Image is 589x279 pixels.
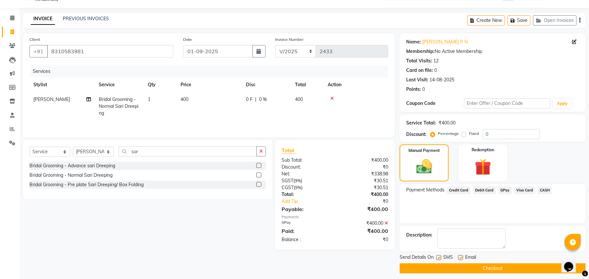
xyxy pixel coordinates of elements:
[508,15,530,25] button: Save
[408,148,440,154] label: Manual Payment
[447,187,471,194] span: Credit Card
[148,96,150,102] span: 1
[553,99,572,108] button: Apply
[406,39,421,45] div: Name:
[282,147,297,154] span: Total
[29,162,115,169] div: Bridal Grooming - Advance sari Dreeping
[400,263,586,273] button: Checkout
[30,65,393,77] div: Services
[472,147,494,153] label: Redemption
[277,191,335,198] div: Total:
[335,171,393,177] div: ₹338.98
[31,13,55,25] a: INVOICE
[291,77,324,92] th: Total
[406,187,444,193] span: Payment Methods
[277,157,335,164] div: Sub Total:
[99,96,138,116] span: Bridal Grooming - Normal Sari Dreeping
[277,205,335,213] div: Payable:
[443,254,453,262] span: SMS
[335,227,393,235] div: ₹400.00
[277,236,335,243] div: Balance :
[406,86,421,93] div: Points:
[533,15,577,25] button: Open Invoices
[406,100,464,107] div: Coupon Code
[95,77,144,92] th: Service
[422,86,425,93] div: 0
[335,191,393,198] div: ₹400.00
[275,37,304,42] label: Invoice Number
[335,184,393,191] div: ₹30.51
[335,205,393,213] div: ₹400.00
[464,98,550,108] input: Enter Offer / Coupon Code
[324,77,388,92] th: Action
[47,45,173,57] input: Search by Name/Mobile/Email/Code
[295,96,303,102] span: 400
[429,76,454,83] div: 14-08-2025
[181,96,188,102] span: 400
[277,220,335,227] div: GPay
[282,185,294,190] span: CGST
[277,164,335,171] div: Discount:
[277,198,345,205] a: Add Tip
[63,16,109,22] a: PREVIOUS INVOICES
[277,177,335,184] div: ( )
[29,172,113,179] div: Bridal Grooming - Normal Sari Dreeping
[183,37,192,42] label: Date
[400,254,434,262] span: Send Details On
[29,181,144,188] div: Bridal Grooming - Pre plate Sari Dreeping/ Box Folding
[467,15,505,25] button: Create New
[29,37,40,42] label: Client
[277,227,335,235] div: Paid:
[439,120,456,126] div: ₹400.00
[514,187,535,194] span: Visa Card
[406,120,436,126] div: Service Total:
[465,254,476,262] span: Email
[411,157,437,176] img: _cash.svg
[259,96,267,103] span: 0 %
[406,48,435,55] div: Membership:
[434,67,437,74] div: 0
[144,77,177,92] th: Qty
[295,185,301,190] span: 9%
[282,178,293,184] span: SGST
[473,187,496,194] span: Debit Card
[406,57,432,64] div: Total Visits:
[422,39,468,45] a: [PERSON_NAME] P N
[29,45,48,57] button: +91
[345,198,393,205] div: ₹0
[562,253,582,272] iframe: chat widget
[406,48,579,55] div: No Active Membership
[406,67,433,74] div: Card on file:
[498,187,512,194] span: GPay
[438,131,459,137] label: Percentage
[33,96,70,102] span: [PERSON_NAME]
[277,171,335,177] div: Net:
[255,96,256,103] span: |
[242,77,291,92] th: Disc
[335,220,393,227] div: ₹400.00
[433,57,439,64] div: 12
[282,214,388,220] div: Payments
[277,184,335,191] div: ( )
[119,146,257,156] input: Search or Scan
[406,76,428,83] div: Last Visit:
[335,177,393,184] div: ₹30.51
[177,77,242,92] th: Price
[335,157,393,164] div: ₹400.00
[470,157,496,177] img: _gift.svg
[29,77,95,92] th: Stylist
[406,232,432,238] div: Description:
[335,236,393,243] div: ₹0
[335,164,393,171] div: ₹0
[246,96,252,103] span: 0 F
[406,131,426,138] div: Discount:
[295,178,301,183] span: 9%
[469,131,479,137] label: Fixed
[538,187,552,194] span: CASH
